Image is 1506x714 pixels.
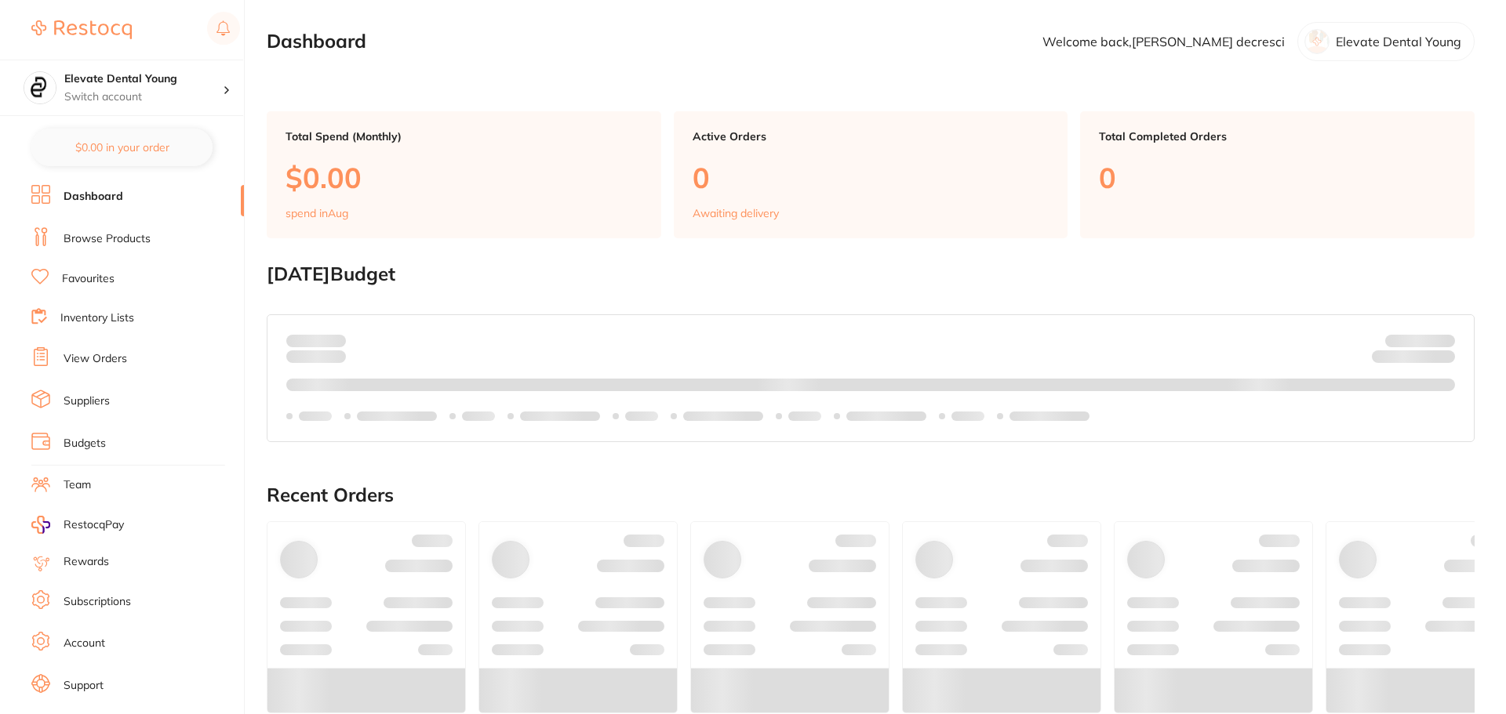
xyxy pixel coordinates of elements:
[31,20,132,39] img: Restocq Logo
[693,161,1049,194] p: 0
[31,516,50,534] img: RestocqPay
[60,310,134,326] a: Inventory Lists
[1372,347,1455,366] p: Remaining:
[31,12,132,48] a: Restocq Logo
[357,410,437,422] p: Labels extended
[31,129,213,166] button: $0.00 in your order
[267,31,366,53] h2: Dashboard
[674,111,1068,238] a: Active Orders0Awaiting delivery
[286,207,348,219] p: spend in Aug
[286,347,346,366] p: month
[286,130,642,143] p: Total Spend (Monthly)
[1424,333,1455,347] strong: $NaN
[24,72,56,103] img: Elevate Dental Young
[693,207,779,219] p: Awaiting delivery
[1428,353,1455,367] strong: $0.00
[267,484,1475,506] h2: Recent Orders
[64,351,127,367] a: View Orders
[64,594,131,610] a: Subscriptions
[64,554,109,570] a: Rewards
[1385,334,1455,346] p: Budget:
[267,111,661,238] a: Total Spend (Monthly)$0.00spend inAug
[1099,130,1456,143] p: Total Completed Orders
[683,410,763,422] p: Labels extended
[951,410,984,422] p: Labels
[64,636,105,651] a: Account
[267,263,1475,285] h2: [DATE] Budget
[299,410,332,422] p: Labels
[64,477,91,493] a: Team
[846,410,926,422] p: Labels extended
[286,334,346,346] p: Spent:
[64,71,223,87] h4: Elevate Dental Young
[693,130,1049,143] p: Active Orders
[1336,34,1461,49] p: Elevate Dental Young
[788,410,821,422] p: Labels
[318,333,346,347] strong: $0.00
[31,516,124,534] a: RestocqPay
[64,678,104,694] a: Support
[1099,161,1456,194] p: 0
[1009,410,1089,422] p: Labels extended
[1080,111,1475,238] a: Total Completed Orders0
[1042,34,1285,49] p: Welcome back, [PERSON_NAME] decresci
[64,393,110,409] a: Suppliers
[64,436,106,451] a: Budgets
[625,410,658,422] p: Labels
[520,410,600,422] p: Labels extended
[62,271,115,287] a: Favourites
[64,517,124,533] span: RestocqPay
[64,231,151,247] a: Browse Products
[462,410,495,422] p: Labels
[64,89,223,105] p: Switch account
[286,161,642,194] p: $0.00
[64,189,123,205] a: Dashboard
